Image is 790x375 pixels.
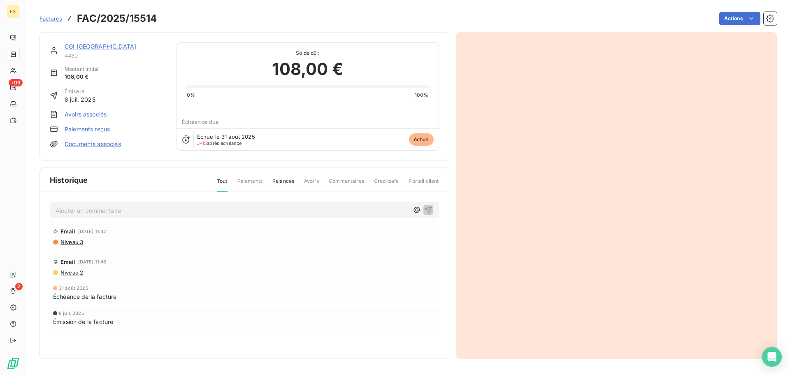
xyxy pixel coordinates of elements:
span: Portail client [409,177,439,191]
div: Open Intercom Messenger [762,347,782,367]
a: CGI [GEOGRAPHIC_DATA] [65,43,136,50]
span: 0% [187,91,195,99]
span: Niveau 3 [60,239,83,245]
span: après échéance [197,141,242,146]
span: Émission de la facture [53,317,113,326]
span: 4480 [65,52,167,59]
span: Montant initial [65,65,98,73]
span: échue [409,133,434,146]
button: Actions [719,12,760,25]
span: 2 [15,283,23,290]
span: +99 [9,79,23,86]
a: Paiements reçus [65,125,110,133]
span: Échéance due [182,119,219,125]
span: Avoirs [304,177,319,191]
span: Factures [39,15,62,22]
span: [DATE] 11:42 [78,229,107,234]
div: EX [7,5,20,18]
span: J+15 [197,140,207,146]
a: Documents associés [65,140,121,148]
span: Paiements [237,177,263,191]
span: 108,00 € [272,57,343,82]
span: 108,00 € [65,73,98,81]
span: Émise le [65,88,95,95]
a: Avoirs associés [65,110,107,119]
span: 100% [415,91,429,99]
span: Historique [50,175,88,186]
span: 8 juil. 2025 [65,95,95,104]
span: Tout [217,177,228,192]
span: Solde dû : [187,49,429,57]
span: Creditsafe [374,177,399,191]
span: [DATE] 11:48 [78,259,107,264]
span: Email [60,259,76,265]
img: Logo LeanPay [7,357,20,370]
span: Niveau 2 [60,269,83,276]
span: Commentaires [329,177,364,191]
span: Échue le 31 août 2025 [197,133,255,140]
span: 31 août 2025 [59,286,88,291]
span: Email [60,228,76,235]
span: Relances [272,177,294,191]
h3: FAC/2025/15514 [77,11,157,26]
a: Factures [39,14,62,23]
span: Échéance de la facture [53,292,116,301]
span: 8 juil. 2025 [59,311,84,316]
